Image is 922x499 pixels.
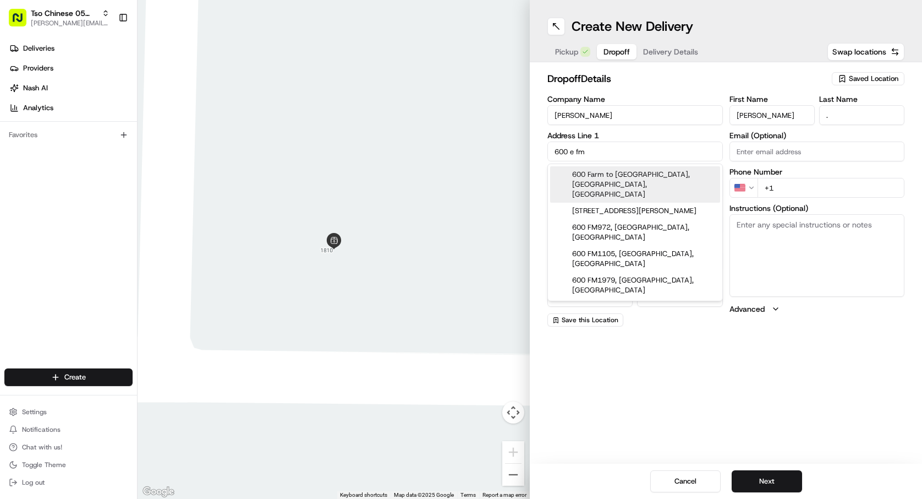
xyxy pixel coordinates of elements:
span: Create [64,372,86,382]
label: Company Name [547,95,723,103]
a: Deliveries [4,40,137,57]
label: Phone Number [729,168,905,176]
span: Deliveries [23,44,54,53]
label: Address Line 1 [547,132,723,139]
div: 💻 [93,161,102,170]
a: Powered byPylon [78,186,133,195]
button: Saved Location [832,71,904,86]
span: Nash AI [23,83,48,93]
a: Report a map error [482,492,526,498]
span: Notifications [22,425,61,434]
img: 1736555255976-a54dd68f-1ca7-489b-9aae-adbdc363a1c4 [11,105,31,125]
input: Enter first name [729,105,815,125]
span: Swap locations [832,46,886,57]
button: Create [4,368,133,386]
a: Open this area in Google Maps (opens a new window) [140,485,177,499]
button: Tso Chinese 05 [PERSON_NAME] [31,8,97,19]
div: 600 FM972, [GEOGRAPHIC_DATA], [GEOGRAPHIC_DATA] [550,219,720,246]
div: [STREET_ADDRESS][PERSON_NAME] [550,203,720,219]
button: Chat with us! [4,440,133,455]
div: We're available if you need us! [37,116,139,125]
button: Tso Chinese 05 [PERSON_NAME][PERSON_NAME][EMAIL_ADDRESS][DOMAIN_NAME] [4,4,114,31]
a: Nash AI [4,79,137,97]
input: Enter company name [547,105,723,125]
span: Providers [23,63,53,73]
button: Cancel [650,470,721,492]
span: API Documentation [104,160,177,171]
input: Enter email address [729,142,905,161]
span: Saved Location [849,74,898,84]
span: Chat with us! [22,443,62,452]
label: First Name [729,95,815,103]
input: Enter address [547,142,723,161]
button: Log out [4,475,133,490]
span: Log out [22,478,45,487]
span: Knowledge Base [22,160,84,171]
div: 600 Farm to [GEOGRAPHIC_DATA], [GEOGRAPHIC_DATA], [GEOGRAPHIC_DATA] [550,166,720,203]
label: Email (Optional) [729,132,905,139]
span: Dropoff [603,46,630,57]
button: Keyboard shortcuts [340,491,387,499]
a: Providers [4,59,137,77]
button: Swap locations [827,43,904,61]
h2: dropoff Details [547,71,825,86]
div: Suggestions [547,164,723,301]
p: Welcome 👋 [11,44,200,62]
div: Start new chat [37,105,180,116]
button: Start new chat [187,109,200,122]
button: Advanced [729,303,905,314]
span: Pylon [109,187,133,195]
button: Next [732,470,802,492]
label: Last Name [819,95,904,103]
h1: Create New Delivery [572,18,693,35]
button: Toggle Theme [4,457,133,473]
img: Nash [11,11,33,33]
a: Terms [460,492,476,498]
div: 📗 [11,161,20,170]
span: Settings [22,408,47,416]
input: Enter phone number [758,178,905,198]
button: Notifications [4,422,133,437]
input: Clear [29,71,182,83]
input: Enter last name [819,105,904,125]
button: Zoom out [502,464,524,486]
label: Instructions (Optional) [729,204,905,212]
span: Pickup [555,46,578,57]
div: Favorites [4,126,133,144]
a: Analytics [4,99,137,117]
button: Zoom in [502,441,524,463]
button: [PERSON_NAME][EMAIL_ADDRESS][DOMAIN_NAME] [31,19,109,28]
div: 600 FM1979, [GEOGRAPHIC_DATA], [GEOGRAPHIC_DATA] [550,272,720,299]
span: Map data ©2025 Google [394,492,454,498]
span: Toggle Theme [22,460,66,469]
span: Save this Location [562,316,618,324]
span: Delivery Details [643,46,698,57]
span: Analytics [23,103,53,113]
a: 📗Knowledge Base [7,155,89,175]
button: Map camera controls [502,402,524,424]
img: Google [140,485,177,499]
button: Save this Location [547,313,623,327]
a: 💻API Documentation [89,155,181,175]
div: 600 FM1105, [GEOGRAPHIC_DATA], [GEOGRAPHIC_DATA] [550,246,720,272]
button: Settings [4,404,133,420]
label: Advanced [729,303,765,314]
